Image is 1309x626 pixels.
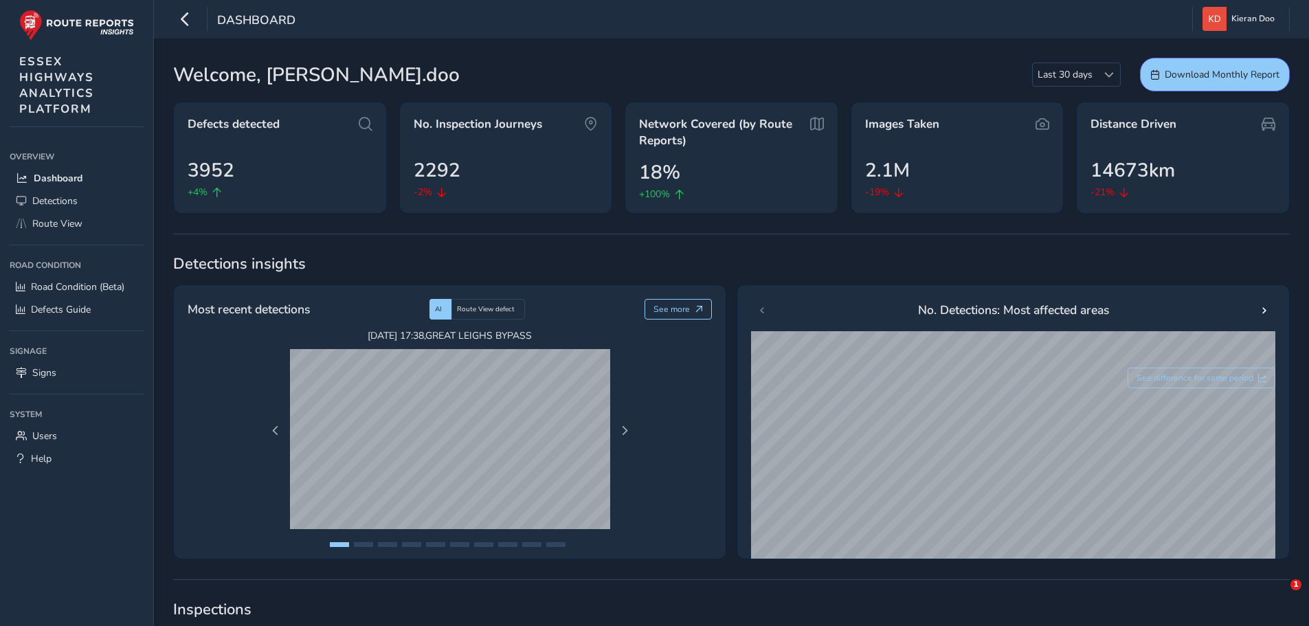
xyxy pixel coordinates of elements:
span: -2% [414,185,432,199]
span: 2292 [414,156,460,185]
button: Page 3 [378,542,397,547]
span: Detections insights [173,254,1290,274]
span: Signs [32,366,56,379]
span: Road Condition (Beta) [31,280,124,293]
div: System [10,404,144,425]
img: rr logo [19,10,134,41]
span: -21% [1090,185,1115,199]
button: Page 10 [546,542,566,547]
button: See difference for same period [1128,368,1276,388]
span: Defects Guide [31,303,91,316]
button: Page 1 [330,542,349,547]
span: Dashboard [217,12,295,31]
button: Page 6 [450,542,469,547]
div: AI [429,299,451,320]
button: Kieran Doo [1202,7,1279,31]
span: Detections [32,194,78,208]
span: -19% [865,185,889,199]
span: [DATE] 17:38 , GREAT LEIGHS BYPASS [290,329,610,342]
div: Overview [10,146,144,167]
button: Page 4 [402,542,421,547]
div: Road Condition [10,255,144,276]
iframe: Intercom live chat [1262,579,1295,612]
span: AI [435,304,442,314]
button: Previous Page [266,421,285,440]
span: Route View defect [457,304,515,314]
button: Page 7 [474,542,493,547]
span: Defects detected [188,116,280,133]
a: Defects Guide [10,298,144,321]
img: diamond-layout [1202,7,1227,31]
a: Help [10,447,144,470]
span: Inspections [173,599,1290,620]
a: Detections [10,190,144,212]
span: +100% [639,187,670,201]
span: +4% [188,185,208,199]
a: Route View [10,212,144,235]
button: Next Page [615,421,634,440]
div: Signage [10,341,144,361]
span: ESSEX HIGHWAYS ANALYTICS PLATFORM [19,54,94,117]
span: Route View [32,217,82,230]
span: 3952 [188,156,234,185]
span: No. Inspection Journeys [414,116,542,133]
span: Download Monthly Report [1165,68,1279,81]
span: Distance Driven [1090,116,1176,133]
button: Page 8 [498,542,517,547]
span: Dashboard [34,172,82,185]
span: Help [31,452,52,465]
span: 2.1M [865,156,910,185]
button: Page 5 [426,542,445,547]
span: Users [32,429,57,443]
button: Page 2 [354,542,373,547]
a: Road Condition (Beta) [10,276,144,298]
span: Network Covered (by Route Reports) [639,116,805,148]
span: 18% [639,158,680,187]
span: See more [653,304,690,315]
span: Kieran Doo [1231,7,1275,31]
button: Page 9 [522,542,541,547]
span: 14673km [1090,156,1175,185]
a: Signs [10,361,144,384]
a: Dashboard [10,167,144,190]
button: Download Monthly Report [1140,58,1290,91]
span: Images Taken [865,116,939,133]
span: Last 30 days [1033,63,1097,86]
span: Most recent detections [188,300,310,318]
span: Welcome, [PERSON_NAME].doo [173,60,460,89]
div: Route View defect [451,299,525,320]
span: No. Detections: Most affected areas [918,301,1109,319]
span: 1 [1290,579,1301,590]
button: See more [645,299,713,320]
span: See difference for same period [1137,372,1253,383]
a: Users [10,425,144,447]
